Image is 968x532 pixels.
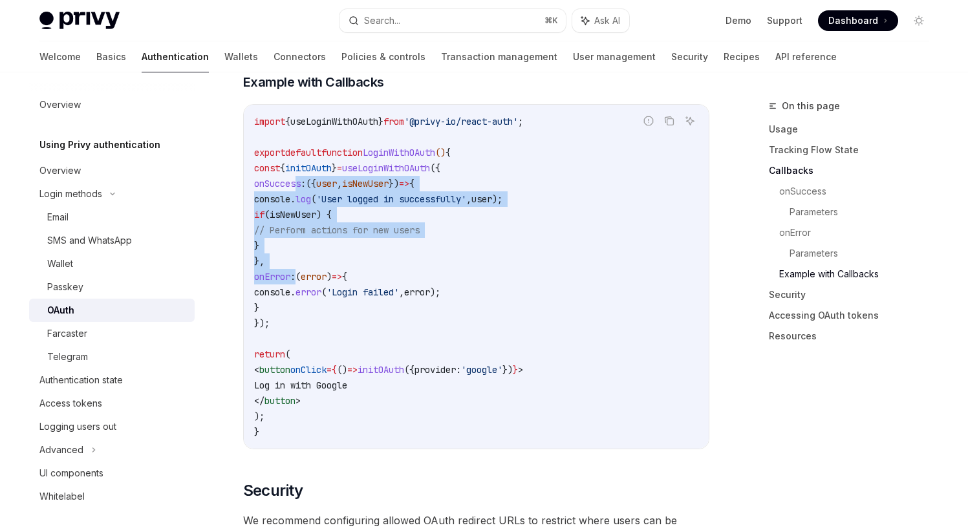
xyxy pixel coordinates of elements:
[769,305,940,326] a: Accessing OAuth tokens
[726,14,751,27] a: Demo
[347,364,358,376] span: =>
[29,159,195,182] a: Overview
[290,286,296,298] span: .
[254,271,290,282] span: onError
[518,116,523,127] span: ;
[29,462,195,485] a: UI components
[47,233,132,248] div: SMS and WhatsApp
[96,41,126,72] a: Basics
[383,116,404,127] span: from
[461,364,502,376] span: 'google'
[828,14,878,27] span: Dashboard
[254,317,270,329] span: });
[243,480,303,501] span: Security
[280,162,285,174] span: {
[782,98,840,114] span: On this page
[290,364,327,376] span: onClick
[47,326,87,341] div: Farcaster
[264,395,296,407] span: button
[47,209,69,225] div: Email
[767,14,802,27] a: Support
[321,147,363,158] span: function
[290,271,296,282] span: :
[290,116,378,127] span: useLoginWithOAuth
[332,364,337,376] span: {
[254,116,285,127] span: import
[254,240,259,251] span: }
[39,163,81,178] div: Overview
[790,243,940,264] a: Parameters
[254,178,301,189] span: onSuccess
[254,302,259,314] span: }
[285,147,321,158] span: default
[264,209,270,220] span: (
[254,162,280,174] span: const
[224,41,258,72] a: Wallets
[332,271,342,282] span: =>
[502,364,513,376] span: })
[39,419,116,434] div: Logging users out
[270,209,316,220] span: isNewUser
[29,415,195,438] a: Logging users out
[29,93,195,116] a: Overview
[254,224,420,236] span: // Perform actions for new users
[775,41,837,72] a: API reference
[446,147,451,158] span: {
[342,271,347,282] span: {
[39,465,103,481] div: UI components
[296,395,301,407] span: >
[779,222,940,243] a: onError
[594,14,620,27] span: Ask AI
[29,299,195,322] a: OAuth
[327,271,332,282] span: )
[39,12,120,30] img: light logo
[39,186,102,202] div: Login methods
[254,348,285,360] span: return
[47,303,74,318] div: OAuth
[779,181,940,202] a: onSuccess
[29,206,195,229] a: Email
[254,364,259,376] span: <
[409,178,414,189] span: {
[327,286,399,298] span: 'Login failed'
[769,119,940,140] a: Usage
[435,147,446,158] span: ()
[327,364,332,376] span: =
[39,137,160,153] h5: Using Privy authentication
[301,178,306,189] span: :
[430,286,440,298] span: );
[39,41,81,72] a: Welcome
[682,112,698,129] button: Ask AI
[290,193,296,205] span: .
[378,116,383,127] span: }
[337,162,342,174] span: =
[316,209,332,220] span: ) {
[296,271,301,282] span: (
[332,162,337,174] span: }
[769,284,940,305] a: Security
[414,364,461,376] span: provider:
[142,41,209,72] a: Authentication
[39,97,81,112] div: Overview
[492,193,502,205] span: );
[301,271,327,282] span: error
[254,379,347,391] span: Log in with Google
[296,193,311,205] span: log
[544,16,558,26] span: ⌘ K
[254,255,264,267] span: },
[29,229,195,252] a: SMS and WhatsApp
[296,286,321,298] span: error
[339,9,566,32] button: Search...⌘K
[337,178,342,189] span: ,
[47,349,88,365] div: Telegram
[779,264,940,284] a: Example with Callbacks
[254,286,290,298] span: console
[47,256,73,271] div: Wallet
[274,41,326,72] a: Connectors
[285,162,332,174] span: initOAuth
[254,193,290,205] span: console
[254,426,259,438] span: }
[254,147,285,158] span: export
[243,73,384,91] span: Example with Callbacks
[321,286,327,298] span: (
